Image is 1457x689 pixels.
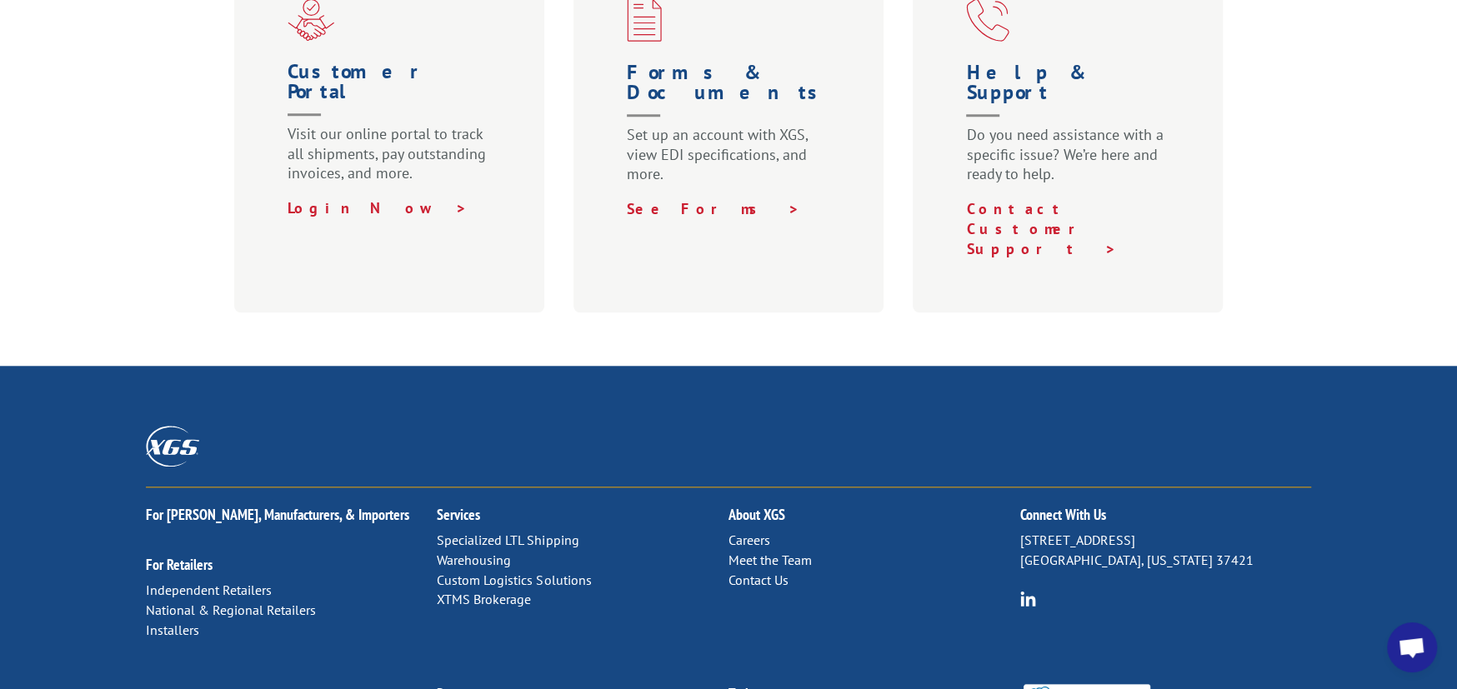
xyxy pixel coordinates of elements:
[437,552,511,568] a: Warehousing
[1387,622,1437,672] div: Open chat
[1020,507,1312,531] h2: Connect With Us
[146,426,199,467] img: XGS_Logos_ALL_2024_All_White
[146,582,272,598] a: Independent Retailers
[966,62,1176,125] h1: Help & Support
[1020,531,1312,571] p: [STREET_ADDRESS] [GEOGRAPHIC_DATA], [US_STATE] 37421
[437,505,480,524] a: Services
[146,622,199,638] a: Installers
[728,532,770,548] a: Careers
[1020,591,1036,607] img: group-6
[437,591,531,607] a: XTMS Brokerage
[627,199,800,218] a: See Forms >
[146,555,213,574] a: For Retailers
[146,505,409,524] a: For [PERSON_NAME], Manufacturers, & Importers
[966,199,1116,258] a: Contact Customer Support >
[966,125,1176,199] p: Do you need assistance with a specific issue? We’re here and ready to help.
[437,532,578,548] a: Specialized LTL Shipping
[146,602,316,618] a: National & Regional Retailers
[627,62,837,125] h1: Forms & Documents
[288,198,468,217] a: Login Now >
[288,124,498,198] p: Visit our online portal to track all shipments, pay outstanding invoices, and more.
[437,572,591,588] a: Custom Logistics Solutions
[728,572,789,588] a: Contact Us
[627,125,837,199] p: Set up an account with XGS, view EDI specifications, and more.
[728,505,785,524] a: About XGS
[288,62,498,124] h1: Customer Portal
[728,552,812,568] a: Meet the Team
